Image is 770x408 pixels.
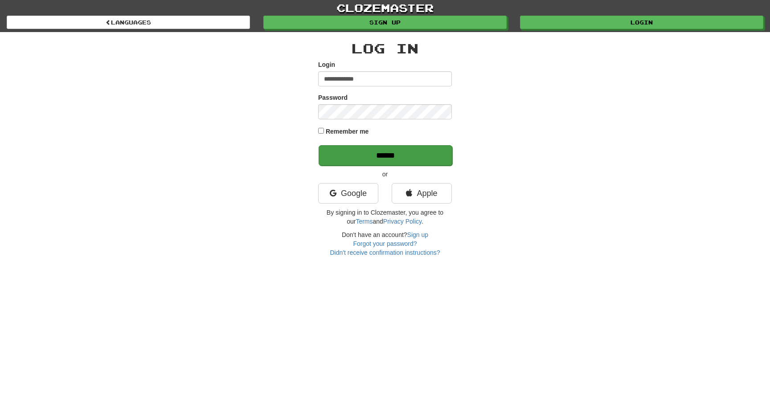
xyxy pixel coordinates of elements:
a: Sign up [263,16,507,29]
h2: Log In [318,41,452,56]
a: Forgot your password? [353,240,417,247]
a: Sign up [407,231,428,238]
a: Login [520,16,763,29]
label: Login [318,60,335,69]
a: Apple [392,183,452,204]
label: Remember me [326,127,369,136]
a: Google [318,183,378,204]
a: Terms [356,218,373,225]
a: Privacy Policy [383,218,422,225]
a: Languages [7,16,250,29]
p: By signing in to Clozemaster, you agree to our and . [318,208,452,226]
label: Password [318,93,348,102]
p: or [318,170,452,179]
a: Didn't receive confirmation instructions? [330,249,440,256]
div: Don't have an account? [318,230,452,257]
